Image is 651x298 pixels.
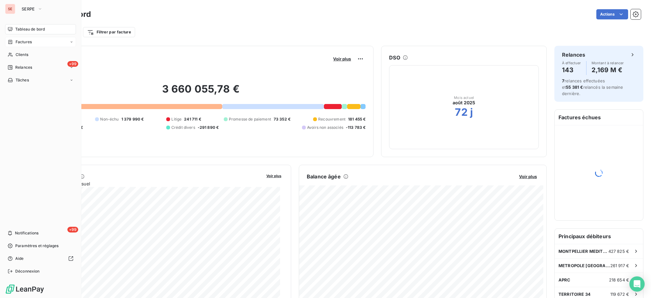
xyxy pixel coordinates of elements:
[229,116,271,122] span: Promesse de paiement
[555,110,643,125] h6: Factures échues
[16,52,28,58] span: Clients
[171,116,182,122] span: Litige
[562,61,581,65] span: À effectuer
[67,61,78,67] span: +99
[15,26,45,32] span: Tableau de bord
[5,37,76,47] a: Factures
[67,227,78,232] span: +99
[562,78,623,96] span: relances effectuées et relancés la semaine dernière.
[100,116,119,122] span: Non-échu
[15,268,40,274] span: Déconnexion
[171,125,195,130] span: Crédit divers
[610,292,629,297] span: 119 672 €
[555,229,643,244] h6: Principaux débiteurs
[5,284,45,294] img: Logo LeanPay
[15,243,58,249] span: Paramètres et réglages
[266,174,281,178] span: Voir plus
[184,116,201,122] span: 241 711 €
[15,230,38,236] span: Notifications
[453,100,475,106] span: août 2025
[389,54,400,61] h6: DSO
[558,249,608,254] span: MONTPELLIER MEDITERRANEE METROPOLE
[15,65,32,70] span: Relances
[36,180,262,187] span: Chiffre d'affaires mensuel
[198,125,219,130] span: -291 890 €
[592,61,624,65] span: Montant à relancer
[454,96,474,100] span: Mois actuel
[5,4,15,14] div: SE
[5,241,76,251] a: Paramètres et réglages
[609,277,629,282] span: 218 654 €
[562,51,585,59] h6: Relances
[348,116,366,122] span: 181 455 €
[83,27,135,37] button: Filtrer par facture
[5,24,76,34] a: Tableau de bord
[566,85,583,90] span: 55 381 €
[264,173,283,178] button: Voir plus
[16,39,32,45] span: Factures
[519,174,537,179] span: Voir plus
[5,253,76,264] a: Aide
[610,263,629,268] span: 261 917 €
[608,249,629,254] span: 427 825 €
[331,56,353,62] button: Voir plus
[5,50,76,60] a: Clients
[333,56,351,61] span: Voir plus
[470,106,473,119] h2: j
[558,263,610,268] span: METROPOLE [GEOGRAPHIC_DATA]
[318,116,346,122] span: Recouvrement
[5,62,76,73] a: +99Relances
[121,116,144,122] span: 1 379 990 €
[562,65,581,75] h4: 143
[517,174,539,179] button: Voir plus
[274,116,291,122] span: 73 352 €
[346,125,366,130] span: -113 783 €
[307,125,343,130] span: Avoirs non associés
[16,77,29,83] span: Tâches
[5,75,76,85] a: Tâches
[562,78,565,83] span: 7
[36,83,366,102] h2: 3 660 055,78 €
[455,106,467,119] h2: 72
[15,256,24,261] span: Aide
[558,292,591,297] span: TERRITOIRE 34
[22,6,35,11] span: SERPE
[307,173,341,180] h6: Balance âgée
[629,276,645,292] div: Open Intercom Messenger
[558,277,571,282] span: APRC
[596,9,628,19] button: Actions
[592,65,624,75] h4: 2,169 M €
